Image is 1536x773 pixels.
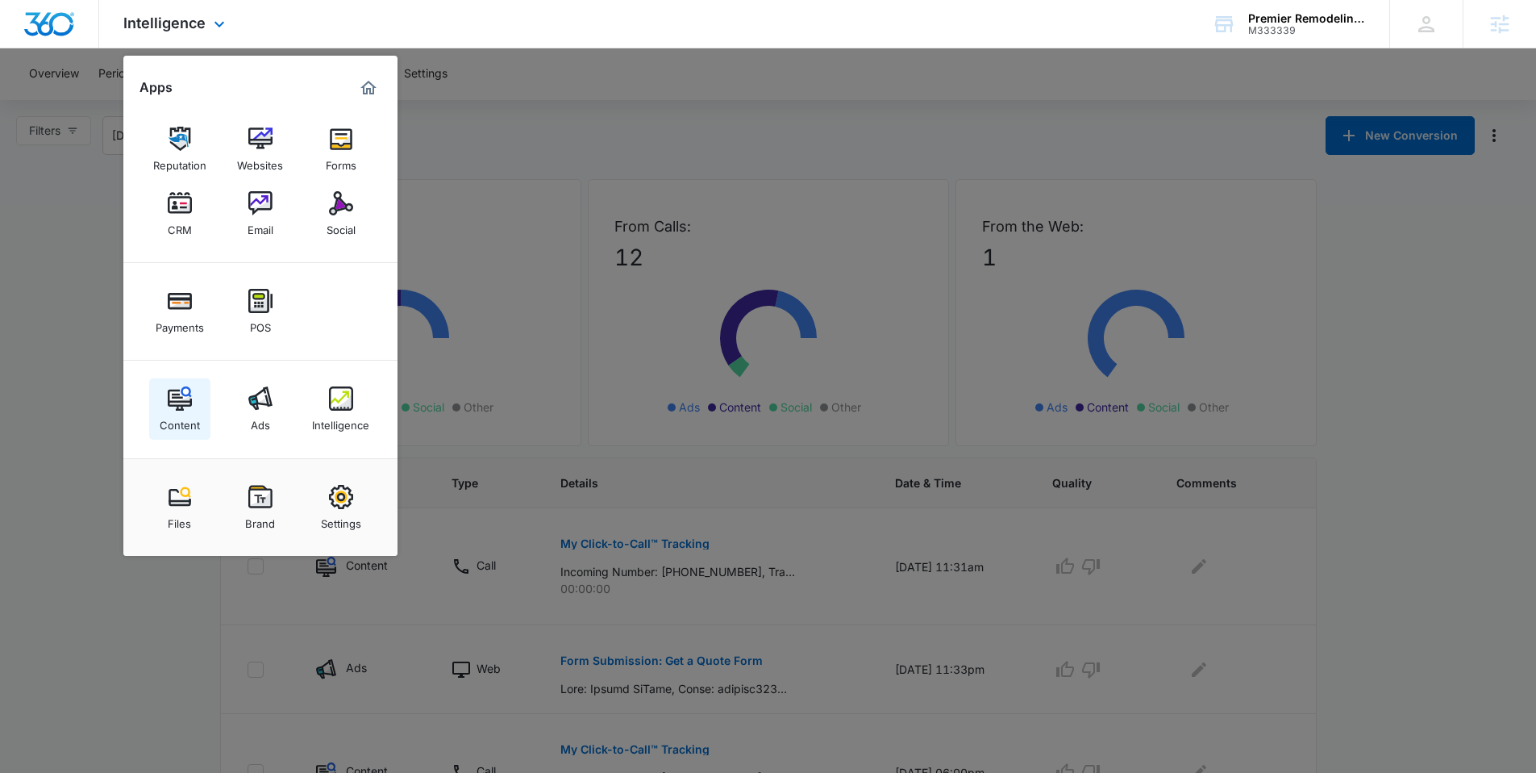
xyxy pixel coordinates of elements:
[250,313,271,334] div: POS
[149,477,210,538] a: Files
[1248,25,1366,36] div: account id
[149,378,210,440] a: Content
[321,509,361,530] div: Settings
[310,183,372,244] a: Social
[168,509,191,530] div: Files
[237,151,283,172] div: Websites
[149,183,210,244] a: CRM
[327,215,356,236] div: Social
[326,151,356,172] div: Forms
[310,378,372,440] a: Intelligence
[160,94,173,107] img: tab_keywords_by_traffic_grey.svg
[42,42,177,55] div: Domain: [DOMAIN_NAME]
[251,411,270,432] div: Ads
[248,215,273,236] div: Email
[178,95,272,106] div: Keywords by Traffic
[168,215,192,236] div: CRM
[61,95,144,106] div: Domain Overview
[312,411,369,432] div: Intelligence
[149,281,210,342] a: Payments
[245,509,275,530] div: Brand
[230,378,291,440] a: Ads
[230,281,291,342] a: POS
[356,75,381,101] a: Marketing 360® Dashboard
[230,477,291,538] a: Brand
[123,15,206,31] span: Intelligence
[230,183,291,244] a: Email
[160,411,200,432] div: Content
[310,477,372,538] a: Settings
[26,26,39,39] img: logo_orange.svg
[149,119,210,180] a: Reputation
[45,26,79,39] div: v 4.0.25
[44,94,56,107] img: tab_domain_overview_orange.svg
[230,119,291,180] a: Websites
[1248,12,1366,25] div: account name
[156,313,204,334] div: Payments
[153,151,206,172] div: Reputation
[26,42,39,55] img: website_grey.svg
[139,80,173,95] h2: Apps
[310,119,372,180] a: Forms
